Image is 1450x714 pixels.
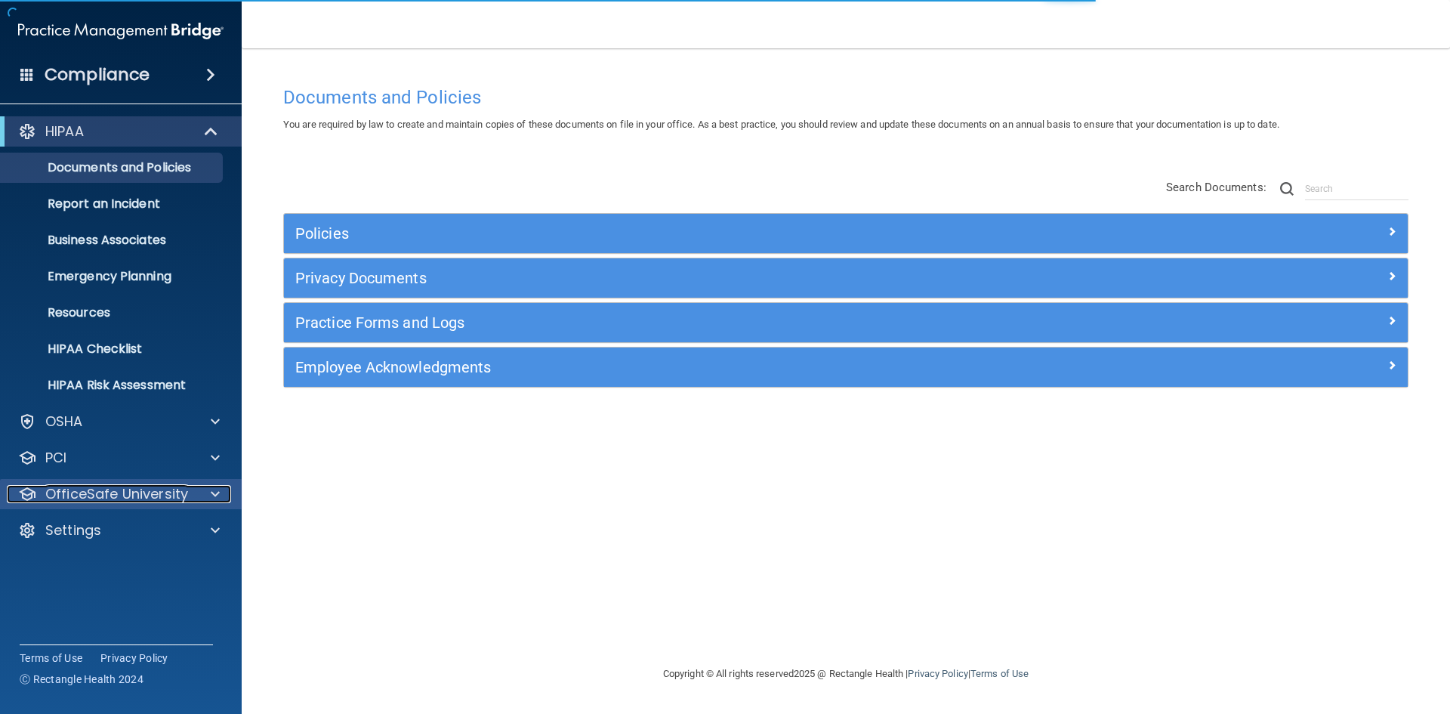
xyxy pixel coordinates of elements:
h5: Privacy Documents [295,270,1115,286]
h5: Employee Acknowledgments [295,359,1115,376]
h5: Policies [295,225,1115,242]
a: Practice Forms and Logs [295,311,1396,335]
a: Terms of Use [20,651,82,666]
a: Policies [295,221,1396,246]
p: Report an Incident [10,196,216,212]
div: Copyright © All rights reserved 2025 @ Rectangle Health | | [570,650,1121,698]
a: Terms of Use [970,668,1029,679]
p: Settings [45,521,101,539]
a: HIPAA [18,122,219,141]
span: Ⓒ Rectangle Health 2024 [20,672,143,687]
p: HIPAA Checklist [10,342,216,357]
a: PCI [18,449,220,467]
p: HIPAA Risk Assessment [10,378,216,393]
p: Documents and Policies [10,160,216,175]
h4: Compliance [45,64,150,85]
a: OfficeSafe University [18,485,220,503]
a: Privacy Documents [295,266,1396,290]
h5: Practice Forms and Logs [295,314,1115,331]
a: Privacy Policy [100,651,168,666]
p: Emergency Planning [10,269,216,284]
span: Search Documents: [1166,181,1266,194]
p: OfficeSafe University [45,485,188,503]
p: PCI [45,449,66,467]
span: You are required by law to create and maintain copies of these documents on file in your office. ... [283,119,1279,130]
p: HIPAA [45,122,84,141]
img: PMB logo [18,16,224,46]
p: Business Associates [10,233,216,248]
a: Privacy Policy [908,668,967,679]
a: Settings [18,521,220,539]
p: Resources [10,305,216,320]
a: Employee Acknowledgments [295,355,1396,379]
h4: Documents and Policies [283,88,1408,107]
input: Search [1305,178,1408,200]
img: ic-search.3b580494.png [1280,182,1294,196]
p: OSHA [45,413,83,431]
a: OSHA [18,413,220,431]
